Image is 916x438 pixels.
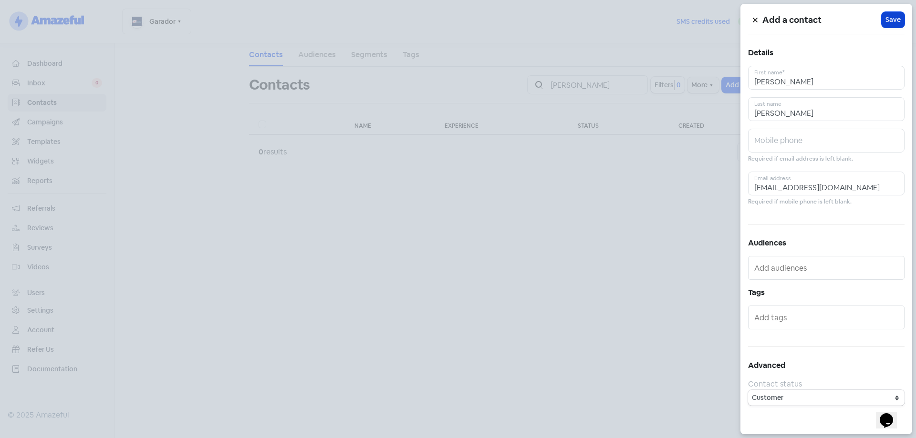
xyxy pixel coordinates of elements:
input: First name [748,66,905,90]
h5: Audiences [748,236,905,250]
input: Mobile phone [748,129,905,153]
input: Add tags [754,310,900,325]
button: Save [882,12,905,28]
input: Email address [748,172,905,195]
h5: Tags [748,285,905,300]
small: Required if email address is left blank. [748,154,853,163]
h5: Advanced [748,358,905,373]
h5: Add a contact [762,13,882,27]
input: Last name [748,97,905,121]
small: Required if mobile phone is left blank. [748,197,852,206]
h5: Details [748,46,905,60]
span: Save [885,15,901,25]
iframe: chat widget [876,400,906,428]
input: Add audiences [754,260,900,275]
div: Contact status [748,378,905,390]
